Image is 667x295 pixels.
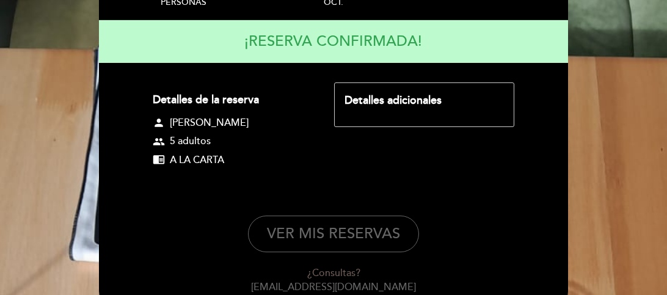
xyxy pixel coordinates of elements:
a: [EMAIL_ADDRESS][DOMAIN_NAME] [251,281,416,293]
h4: ¡RESERVA CONFIRMADA! [244,24,422,59]
div: ¿Consultas? [108,266,559,280]
button: VER MIS RESERVAS [248,216,419,252]
span: A LA CARTA [170,153,224,167]
span: person [153,117,165,129]
span: 5 adultos [170,134,211,148]
div: Detalles adicionales [344,93,504,109]
span: [PERSON_NAME] [170,116,249,130]
div: Detalles de la reserva [153,92,312,108]
span: group [153,136,165,148]
span: chrome_reader_mode [153,153,165,166]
